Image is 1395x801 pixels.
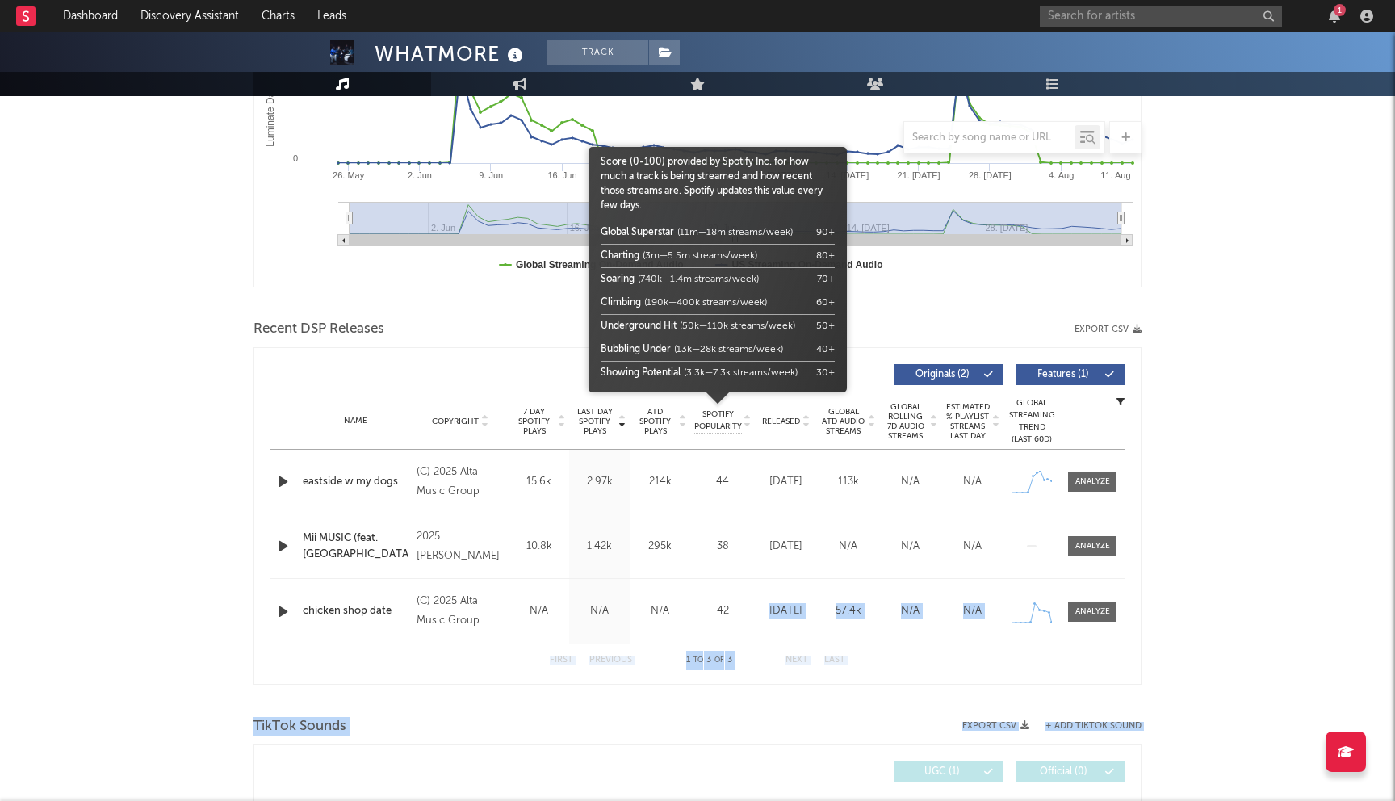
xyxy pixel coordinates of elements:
[634,407,677,436] span: ATD Spotify Plays
[1026,370,1100,380] span: Features ( 1 )
[680,321,795,331] span: (50k—110k streams/week)
[969,170,1012,180] text: 28. [DATE]
[684,368,798,378] span: (3.3k—7.3k streams/week)
[408,170,432,180] text: 2. Jun
[1016,364,1125,385] button: Features(1)
[821,407,865,436] span: Global ATD Audio Streams
[824,656,845,665] button: Last
[759,474,813,490] div: [DATE]
[883,474,937,490] div: N/A
[601,345,671,354] span: Bubbling Under
[601,228,674,237] span: Global Superstar
[894,364,1003,385] button: Originals(2)
[904,132,1075,145] input: Search by song name or URL
[817,272,835,287] div: 70 +
[513,474,565,490] div: 15.6k
[785,656,808,665] button: Next
[1040,6,1282,27] input: Search for artists
[945,402,990,441] span: Estimated % Playlist Streams Last Day
[573,407,616,436] span: Last Day Spotify Plays
[1026,767,1100,777] span: Official ( 0 )
[816,342,835,357] div: 40 +
[643,251,757,261] span: (3m—5.5m streams/week)
[945,539,999,555] div: N/A
[945,603,999,619] div: N/A
[432,417,479,426] span: Copyright
[759,539,813,555] div: [DATE]
[644,298,767,308] span: (190k—400k streams/week)
[638,275,759,284] span: (740k—1.4m streams/week)
[905,370,979,380] span: Originals ( 2 )
[694,474,751,490] div: 44
[1045,722,1142,731] button: + Add TikTok Sound
[1334,4,1346,16] div: 1
[573,474,626,490] div: 2.97k
[1029,722,1142,731] button: + Add TikTok Sound
[816,225,835,240] div: 90 +
[883,603,937,619] div: N/A
[1075,325,1142,334] button: Export CSV
[905,767,979,777] span: UGC ( 1 )
[516,259,684,270] text: Global Streaming On-Demand Audio
[601,298,641,308] span: Climbing
[417,463,505,501] div: (C) 2025 Alta Music Group
[634,539,686,555] div: 295k
[333,170,365,180] text: 26. May
[303,603,408,619] a: chicken shop date
[677,228,793,237] span: (11m—18m streams/week)
[601,368,681,378] span: Showing Potential
[417,527,505,566] div: 2025 [PERSON_NAME]
[293,153,298,163] text: 0
[883,539,937,555] div: N/A
[714,656,724,664] span: of
[513,603,565,619] div: N/A
[826,170,869,180] text: 14. [DATE]
[550,656,573,665] button: First
[816,319,835,333] div: 50 +
[601,251,639,261] span: Charting
[664,651,753,670] div: 1 3 3
[816,366,835,380] div: 30 +
[375,40,527,67] div: WHATMORE
[601,155,835,384] div: Score (0-100) provided by Spotify Inc. for how much a track is being streamed and how recent thos...
[898,170,940,180] text: 21. [DATE]
[694,539,751,555] div: 38
[513,539,565,555] div: 10.8k
[634,603,686,619] div: N/A
[816,296,835,310] div: 60 +
[417,592,505,631] div: (C) 2025 Alta Music Group
[762,417,800,426] span: Released
[253,320,384,339] span: Recent DSP Releases
[821,539,875,555] div: N/A
[573,539,626,555] div: 1.42k
[894,761,1003,782] button: UGC(1)
[693,656,703,664] span: to
[674,345,783,354] span: (13k—28k streams/week)
[821,474,875,490] div: 113k
[479,170,503,180] text: 9. Jun
[303,474,408,490] a: eastside w my dogs
[1100,170,1130,180] text: 11. Aug
[547,40,648,65] button: Track
[303,531,408,562] a: Mii MUSIC (feat. [GEOGRAPHIC_DATA])
[816,249,835,263] div: 80 +
[1049,170,1074,180] text: 4. Aug
[883,402,928,441] span: Global Rolling 7D Audio Streams
[759,603,813,619] div: [DATE]
[821,603,875,619] div: 57.4k
[1329,10,1340,23] button: 1
[694,603,751,619] div: 42
[945,474,999,490] div: N/A
[513,407,555,436] span: 7 Day Spotify Plays
[547,170,576,180] text: 16. Jun
[303,415,408,427] div: Name
[589,656,632,665] button: Previous
[1016,761,1125,782] button: Official(0)
[573,603,626,619] div: N/A
[601,275,635,284] span: Soaring
[1007,397,1056,446] div: Global Streaming Trend (Last 60D)
[253,717,346,736] span: TikTok Sounds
